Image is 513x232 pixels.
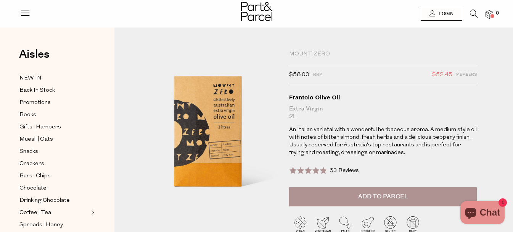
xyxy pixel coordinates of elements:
span: Chocolate [19,184,47,193]
a: Coffee | Tea [19,208,89,217]
a: Login [421,7,462,21]
img: Part&Parcel [241,2,272,21]
button: Add to Parcel [289,187,477,206]
span: 63 Reviews [330,168,359,174]
a: Muesli | Oats [19,135,89,144]
img: Frantoio Olive Oil [137,50,278,216]
a: Gifts | Hampers [19,122,89,132]
span: Promotions [19,98,51,107]
a: Aisles [19,49,50,68]
span: Snacks [19,147,38,156]
span: RRP [313,70,322,80]
span: Crackers [19,159,44,169]
button: Expand/Collapse Coffee | Tea [89,208,95,217]
p: An Italian varietal with a wonderful herbaceous aroma. A medium style oil with notes of bitter al... [289,126,477,157]
span: Bars | Chips [19,172,51,181]
span: Members [456,70,477,80]
span: Gifts | Hampers [19,123,61,132]
div: Extra Virgin 2L [289,105,477,120]
span: 0 [494,10,501,17]
span: $58.00 [289,70,309,80]
span: Back In Stock [19,86,55,95]
span: Books [19,110,36,120]
span: Coffee | Tea [19,208,51,217]
span: Spreads | Honey [19,221,63,230]
a: Back In Stock [19,86,89,95]
span: Add to Parcel [358,192,408,201]
span: $52.45 [432,70,452,80]
a: Books [19,110,89,120]
div: Frantoio Olive Oil [289,94,477,101]
span: Muesli | Oats [19,135,53,144]
a: Drinking Chocolate [19,196,89,205]
a: Crackers [19,159,89,169]
a: Snacks [19,147,89,156]
span: NEW IN [19,74,42,83]
a: Bars | Chips [19,171,89,181]
a: NEW IN [19,73,89,83]
span: Login [437,11,453,17]
a: Chocolate [19,183,89,193]
span: Aisles [19,46,50,63]
div: Mount Zero [289,50,477,58]
a: Spreads | Honey [19,220,89,230]
a: Promotions [19,98,89,107]
span: Drinking Chocolate [19,196,70,205]
inbox-online-store-chat: Shopify online store chat [458,201,507,226]
a: 0 [486,10,493,18]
